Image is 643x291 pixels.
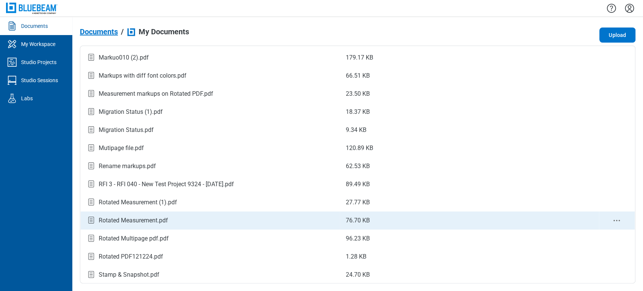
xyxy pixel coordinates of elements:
div: Mutipage file.pdf [99,144,144,153]
div: Documents [21,22,48,30]
svg: Studio Sessions [6,74,18,86]
div: Markuo010 (2).pdf [99,53,149,62]
td: 24.70 KB [340,266,599,284]
div: Markups with diff font colors.pdf [99,71,186,80]
div: Rotated Measurement (1).pdf [99,198,177,207]
div: Stamp & Snapshot.pdf [99,270,159,279]
div: Rotated Multipage pdf.pdf [99,234,169,243]
div: Labs [21,95,33,102]
div: Migration Status.pdf [99,126,154,135]
td: 62.53 KB [340,157,599,175]
td: 120.89 KB [340,139,599,157]
td: 18.37 KB [340,103,599,121]
td: 9.34 KB [340,121,599,139]
div: Rotated Measurement.pdf [99,216,168,225]
td: 66.51 KB [340,67,599,85]
svg: Labs [6,92,18,104]
div: My Workspace [21,40,55,48]
span: Documents [80,28,118,36]
td: 23.50 KB [340,85,599,103]
span: My Documents [139,28,189,36]
div: RFI 3 - RFI 040 - New Test Project 9324 - [DATE].pdf [99,180,234,189]
td: 1.28 KB [340,248,599,266]
div: Measurement markups on Rotated PDF.pdf [99,89,213,98]
button: Upload [599,28,635,43]
svg: My Workspace [6,38,18,50]
div: Studio Projects [21,58,57,66]
svg: Studio Projects [6,56,18,68]
td: 89.49 KB [340,175,599,193]
div: Migration Status (1).pdf [99,107,163,116]
div: Rename markups.pdf [99,162,156,171]
td: 179.17 KB [340,49,599,67]
td: 76.70 KB [340,211,599,230]
button: Settings [623,2,635,15]
img: Bluebeam, Inc. [6,3,57,14]
div: Studio Sessions [21,77,58,84]
button: context-menu [612,216,621,225]
td: 27.77 KB [340,193,599,211]
div: / [121,28,124,36]
div: Rotated PDF121224.pdf [99,252,163,261]
svg: Documents [6,20,18,32]
td: 96.23 KB [340,230,599,248]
